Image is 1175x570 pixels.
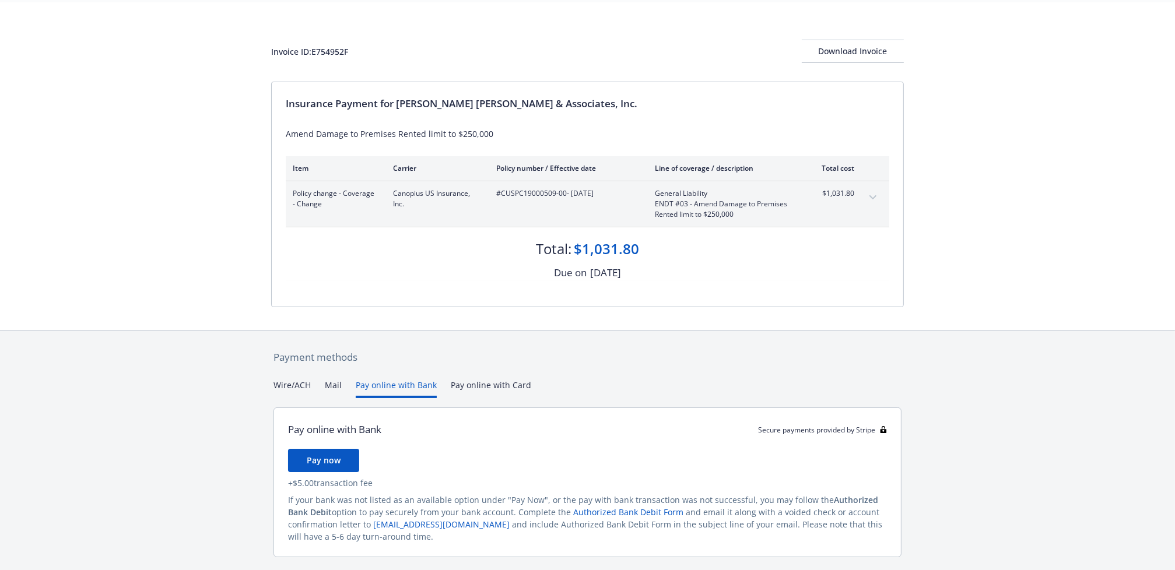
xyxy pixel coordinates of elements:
a: Authorized Bank Debit Form [573,506,683,518]
button: Pay online with Card [451,379,531,398]
div: Download Invoice [802,40,904,62]
div: Insurance Payment for [PERSON_NAME] [PERSON_NAME] & Associates, Inc. [286,96,889,111]
div: Pay online with Bank [288,422,381,437]
span: General Liability [655,188,792,199]
div: Due on [554,265,587,280]
button: Pay now [288,449,359,472]
span: $1,031.80 [811,188,854,199]
div: Carrier [393,163,478,173]
div: Total: [536,239,571,259]
div: If your bank was not listed as an available option under "Pay Now", or the pay with bank transact... [288,494,887,543]
div: Line of coverage / description [655,163,792,173]
div: $1,031.80 [574,239,639,259]
div: Payment methods [273,350,902,365]
div: Policy number / Effective date [496,163,636,173]
div: Invoice ID: E754952F [271,45,348,58]
button: Mail [325,379,342,398]
button: Pay online with Bank [356,379,437,398]
span: ENDT #03 - Amend Damage to Premises Rented limit to $250,000 [655,199,792,220]
span: Canopius US Insurance, Inc. [393,188,478,209]
div: [DATE] [590,265,621,280]
button: Download Invoice [802,40,904,63]
div: + $5.00 transaction fee [288,477,887,489]
div: Item [293,163,374,173]
div: Secure payments provided by Stripe [758,425,887,435]
button: expand content [864,188,882,207]
div: Total cost [811,163,854,173]
div: Policy change - Coverage - ChangeCanopius US Insurance, Inc.#CUSPC19000509-00- [DATE]General Liab... [286,181,889,227]
span: Pay now [307,455,341,466]
span: Policy change - Coverage - Change [293,188,374,209]
a: [EMAIL_ADDRESS][DOMAIN_NAME] [373,519,510,530]
div: Amend Damage to Premises Rented limit to $250,000 [286,128,889,140]
span: General LiabilityENDT #03 - Amend Damage to Premises Rented limit to $250,000 [655,188,792,220]
span: #CUSPC19000509-00 - [DATE] [496,188,636,199]
button: Wire/ACH [273,379,311,398]
span: Authorized Bank Debit [288,494,878,518]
